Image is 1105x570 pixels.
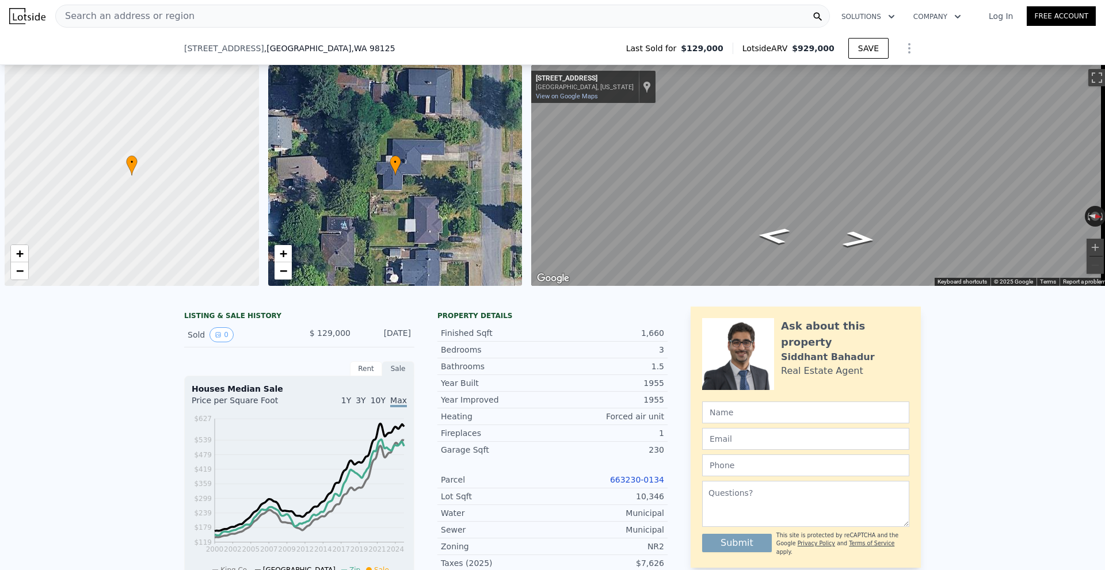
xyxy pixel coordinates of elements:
span: Last Sold for [626,43,681,54]
div: • [126,155,138,175]
div: 1955 [552,377,664,389]
span: $929,000 [792,44,835,53]
tspan: $419 [194,465,212,473]
div: [DATE] [360,327,411,342]
div: Fireplaces [441,427,552,439]
div: 1 [552,427,664,439]
span: + [16,246,24,261]
span: © 2025 Google [994,278,1033,285]
tspan: $359 [194,480,212,488]
div: Ask about this property [781,318,909,350]
img: Lotside [9,8,45,24]
div: Price per Square Foot [192,395,299,413]
a: Log In [975,10,1027,22]
div: [GEOGRAPHIC_DATA], [US_STATE] [536,83,634,91]
a: 663230-0134 [610,475,664,484]
span: Max [390,396,407,407]
div: Sewer [441,524,552,535]
span: Search an address or region [56,9,195,23]
span: Lotside ARV [742,43,792,54]
div: Garage Sqft [441,444,552,456]
tspan: $299 [194,495,212,503]
button: View historical data [209,327,234,342]
tspan: $479 [194,451,212,459]
div: LISTING & SALE HISTORY [184,311,414,323]
div: Bedrooms [441,344,552,355]
div: 3 [552,344,664,355]
a: Zoom in [275,245,292,262]
div: 1,660 [552,327,664,339]
div: Water [441,507,552,519]
tspan: 2007 [260,545,278,553]
span: [STREET_ADDRESS] [184,43,264,54]
div: Real Estate Agent [781,364,863,378]
a: Zoom out [275,262,292,280]
span: • [126,157,138,167]
tspan: 2012 [296,545,314,553]
a: View on Google Maps [536,93,598,100]
div: • [390,155,401,175]
tspan: 2009 [278,545,296,553]
tspan: 2019 [350,545,368,553]
a: Privacy Policy [798,540,835,546]
div: 10,346 [552,491,664,502]
tspan: 2000 [206,545,224,553]
div: Zoning [441,541,552,552]
div: Rent [350,361,382,376]
tspan: 2014 [314,545,332,553]
span: − [16,263,24,278]
span: + [279,246,287,261]
span: $129,000 [681,43,723,54]
div: Lot Sqft [441,491,552,502]
div: Forced air unit [552,411,664,422]
div: 1.5 [552,361,664,372]
div: Sale [382,361,414,376]
button: Rotate counterclockwise [1085,206,1091,227]
tspan: $119 [194,538,212,546]
span: $ 129,000 [310,328,350,338]
tspan: 2024 [387,545,405,553]
a: Show location on map [643,81,651,93]
tspan: 2021 [368,545,386,553]
span: 3Y [356,396,365,405]
div: Taxes (2025) [441,557,552,569]
div: Year Improved [441,394,552,405]
a: Zoom out [11,262,28,280]
div: Parcel [441,474,552,485]
input: Email [702,428,909,450]
div: 230 [552,444,664,456]
span: • [390,157,401,167]
div: [STREET_ADDRESS] [536,74,634,83]
img: Google [534,271,572,286]
div: Bathrooms [441,361,552,372]
tspan: $627 [194,415,212,423]
span: , [GEOGRAPHIC_DATA] [264,43,395,54]
button: Zoom out [1087,257,1104,274]
tspan: 2017 [332,545,350,553]
a: Zoom in [11,245,28,262]
div: $7,626 [552,557,664,569]
tspan: $239 [194,509,212,517]
input: Name [702,401,909,423]
div: Heating [441,411,552,422]
span: − [279,263,287,278]
button: Solutions [832,6,904,27]
div: Municipal [552,524,664,535]
div: NR2 [552,541,664,552]
button: Show Options [898,37,921,60]
div: Year Built [441,377,552,389]
button: Zoom in [1087,239,1104,256]
input: Phone [702,454,909,476]
div: 1955 [552,394,664,405]
div: Property details [437,311,668,320]
tspan: $179 [194,523,212,531]
tspan: $539 [194,436,212,444]
div: This site is protected by reCAPTCHA and the Google and apply. [776,531,909,556]
button: SAVE [848,38,889,59]
div: Houses Median Sale [192,383,407,395]
span: , WA 98125 [351,44,395,53]
tspan: 2002 [224,545,242,553]
button: Company [904,6,970,27]
span: 1Y [341,396,351,405]
a: Terms of Service [849,540,894,546]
